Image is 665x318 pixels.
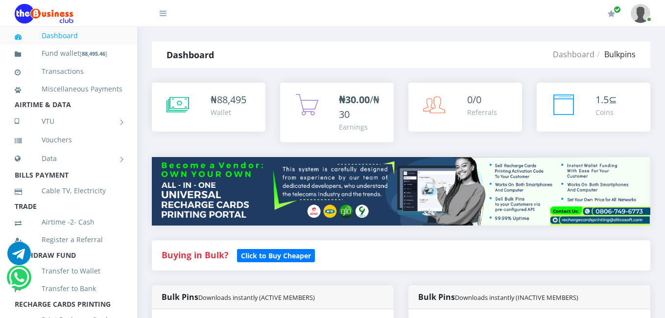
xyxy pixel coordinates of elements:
strong: Buying in Bulk? [162,249,228,261]
div: Wallet [211,107,246,117]
span: Renew/Upgrade Subscription [614,6,621,13]
a: Data [15,146,122,171]
img: Logo [15,4,73,23]
a: Chat for support [9,273,29,289]
div: Referrals [467,107,497,117]
img: multitenant_rcp.png [152,157,650,226]
a: Airtime -2- Cash [15,211,122,233]
a: VTU [15,109,122,134]
a: Register a Referral [15,228,122,251]
a: Click to Buy Cheaper [237,249,315,261]
a: Chat for support [7,249,31,265]
span: 88,495 [217,93,246,106]
a: Dashboard [15,24,122,47]
a: Transfer to Wallet [15,260,122,282]
a: Fund wallet[88,495.46] [15,42,122,65]
span: 1.5 [595,93,609,106]
span: /₦30 [339,93,380,121]
small: Downloads instantly (INACTIVE MEMBERS) [455,293,578,302]
small: [ ] [80,50,107,57]
a: ₦88,495 Wallet [152,83,265,132]
strong: Dashboard [166,49,214,61]
i: Renew/Upgrade Subscription [608,10,615,18]
b: Click to Buy Cheaper [241,251,311,260]
a: Cable TV, Electricity [15,180,122,202]
a: Dashboard [553,49,594,60]
div: ₦ [211,92,246,107]
strong: Bulk Pins [418,292,578,302]
div: Earnings [339,122,384,132]
img: User [631,4,650,23]
small: Downloads instantly (ACTIVE MEMBERS) [198,293,315,302]
div: Coins [595,107,617,117]
a: ₦30.00/₦30 Earnings [280,83,394,142]
strong: Bulk Pins [162,292,315,302]
a: Transfer to Bank [15,277,122,300]
li: Bulkpins [594,48,636,60]
span: 0/0 [467,93,481,106]
b: 88,495.46 [82,50,105,57]
b: ₦30.00 [339,93,370,106]
a: 0/0 Referrals [408,83,522,132]
a: Miscellaneous Payments [15,78,122,100]
a: Transactions [15,60,122,83]
div: ⊆ [595,92,617,107]
a: Vouchers [15,129,122,151]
